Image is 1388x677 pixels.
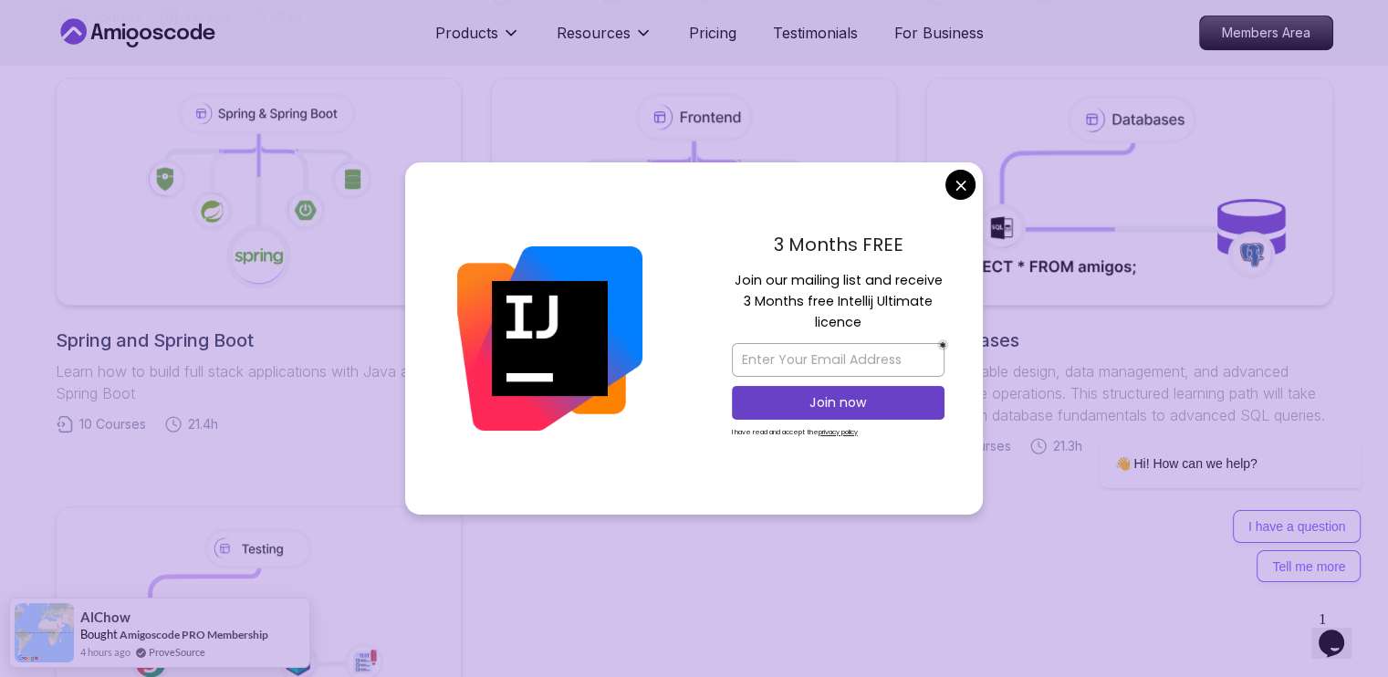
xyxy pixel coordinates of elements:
[56,78,462,433] a: Spring and Spring BootLearn how to build full stack applications with Java and Spring Boot10 Cour...
[15,603,74,662] img: provesource social proof notification image
[188,415,218,433] span: 21.4h
[80,627,118,641] span: Bought
[80,609,130,625] span: AlChow
[435,22,498,44] p: Products
[491,78,897,455] a: Frontend DeveloperMaster modern frontend development from basics to advanced React applications. ...
[79,415,146,433] span: 10 Courses
[557,22,652,58] button: Resources
[773,22,858,44] a: Testimonials
[1041,296,1370,595] iframe: chat widget
[149,644,205,660] a: ProveSource
[894,22,984,44] a: For Business
[56,360,462,404] p: Learn how to build full stack applications with Java and Spring Boot
[689,22,736,44] a: Pricing
[56,328,462,353] h2: Spring and Spring Boot
[1311,604,1370,659] iframe: chat widget
[557,22,631,44] p: Resources
[435,22,520,58] button: Products
[926,78,1332,455] a: DatabasesMaster table design, data management, and advanced database operations. This structured ...
[80,644,130,660] span: 4 hours ago
[1199,16,1333,50] a: Members Area
[120,628,268,641] a: Amigoscode PRO Membership
[1200,16,1332,49] p: Members Area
